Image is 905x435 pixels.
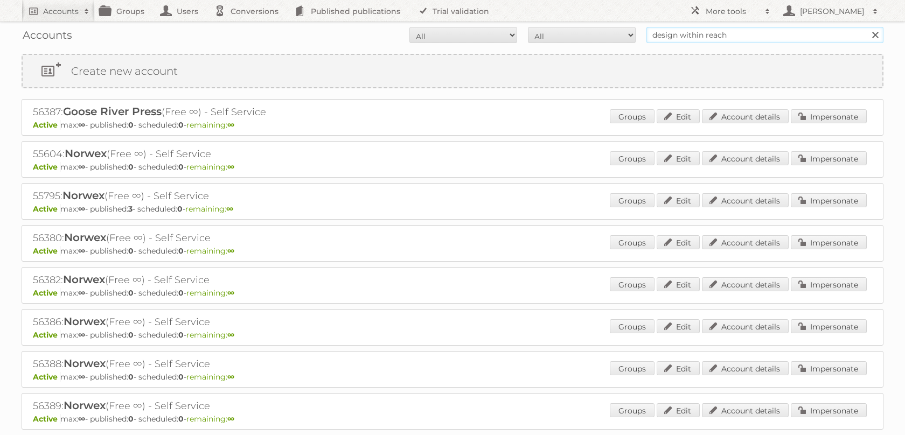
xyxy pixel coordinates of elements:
[128,120,134,130] strong: 0
[702,277,789,291] a: Account details
[178,330,184,340] strong: 0
[33,273,410,287] h2: 56382: (Free ∞) - Self Service
[64,399,106,412] span: Norwex
[791,277,867,291] a: Impersonate
[610,235,655,249] a: Groups
[64,231,106,244] span: Norwex
[791,361,867,375] a: Impersonate
[78,288,85,298] strong: ∞
[186,288,234,298] span: remaining:
[65,147,107,160] span: Norwex
[78,330,85,340] strong: ∞
[702,361,789,375] a: Account details
[33,330,872,340] p: max: - published: - scheduled: -
[791,151,867,165] a: Impersonate
[78,120,85,130] strong: ∞
[610,193,655,207] a: Groups
[706,6,760,17] h2: More tools
[33,189,410,203] h2: 55795: (Free ∞) - Self Service
[33,147,410,161] h2: 55604: (Free ∞) - Self Service
[128,246,134,256] strong: 0
[78,414,85,424] strong: ∞
[128,162,134,172] strong: 0
[791,403,867,417] a: Impersonate
[186,414,234,424] span: remaining:
[610,361,655,375] a: Groups
[63,105,162,118] span: Goose River Press
[33,120,872,130] p: max: - published: - scheduled: -
[33,372,872,382] p: max: - published: - scheduled: -
[610,403,655,417] a: Groups
[702,235,789,249] a: Account details
[227,162,234,172] strong: ∞
[128,330,134,340] strong: 0
[78,162,85,172] strong: ∞
[227,120,234,130] strong: ∞
[78,372,85,382] strong: ∞
[657,277,700,291] a: Edit
[797,6,867,17] h2: [PERSON_NAME]
[702,403,789,417] a: Account details
[33,105,410,119] h2: 56387: (Free ∞) - Self Service
[62,189,105,202] span: Norwex
[33,414,60,424] span: Active
[178,162,184,172] strong: 0
[227,288,234,298] strong: ∞
[178,246,184,256] strong: 0
[657,151,700,165] a: Edit
[791,193,867,207] a: Impersonate
[610,151,655,165] a: Groups
[227,372,234,382] strong: ∞
[33,288,872,298] p: max: - published: - scheduled: -
[185,204,233,214] span: remaining:
[657,109,700,123] a: Edit
[33,357,410,371] h2: 56388: (Free ∞) - Self Service
[178,414,184,424] strong: 0
[178,288,184,298] strong: 0
[128,204,133,214] strong: 3
[33,162,60,172] span: Active
[657,403,700,417] a: Edit
[64,315,106,328] span: Norwex
[33,330,60,340] span: Active
[227,330,234,340] strong: ∞
[791,235,867,249] a: Impersonate
[227,414,234,424] strong: ∞
[610,319,655,333] a: Groups
[33,204,60,214] span: Active
[33,414,872,424] p: max: - published: - scheduled: -
[791,319,867,333] a: Impersonate
[610,109,655,123] a: Groups
[43,6,79,17] h2: Accounts
[63,273,105,286] span: Norwex
[657,361,700,375] a: Edit
[657,235,700,249] a: Edit
[186,120,234,130] span: remaining:
[33,204,872,214] p: max: - published: - scheduled: -
[657,193,700,207] a: Edit
[128,372,134,382] strong: 0
[610,277,655,291] a: Groups
[178,372,184,382] strong: 0
[128,288,134,298] strong: 0
[78,246,85,256] strong: ∞
[702,193,789,207] a: Account details
[177,204,183,214] strong: 0
[702,151,789,165] a: Account details
[78,204,85,214] strong: ∞
[702,109,789,123] a: Account details
[64,357,106,370] span: Norwex
[178,120,184,130] strong: 0
[186,162,234,172] span: remaining:
[226,204,233,214] strong: ∞
[33,315,410,329] h2: 56386: (Free ∞) - Self Service
[128,414,134,424] strong: 0
[23,55,882,87] a: Create new account
[702,319,789,333] a: Account details
[33,120,60,130] span: Active
[657,319,700,333] a: Edit
[33,288,60,298] span: Active
[186,330,234,340] span: remaining:
[186,372,234,382] span: remaining:
[227,246,234,256] strong: ∞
